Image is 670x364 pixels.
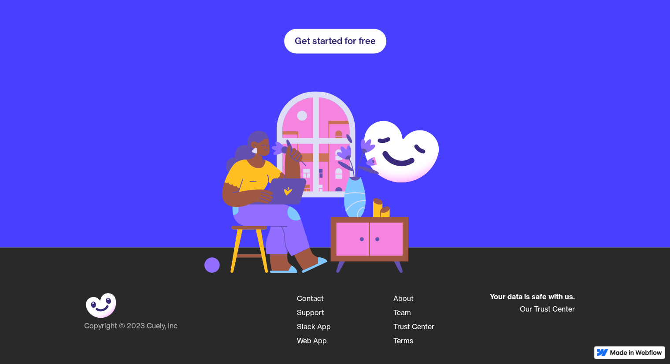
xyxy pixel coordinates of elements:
[393,291,414,305] a: About
[295,36,376,46] div: Get started for free
[297,305,324,319] a: Support
[297,291,324,305] a: Contact
[393,334,413,348] a: Terms
[393,305,411,319] a: Team
[393,319,434,334] a: Trust Center
[490,291,575,302] div: Your data is safe with us.
[610,350,662,355] img: Made in Webflow
[284,29,386,53] a: Get started for free
[297,319,331,334] a: Slack App
[297,334,327,348] a: Web App
[84,321,288,330] div: Copyright © 2023 Cuely, Inc
[490,291,575,316] a: Your data is safe with us.Our Trust Center
[490,302,575,316] div: Our Trust Center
